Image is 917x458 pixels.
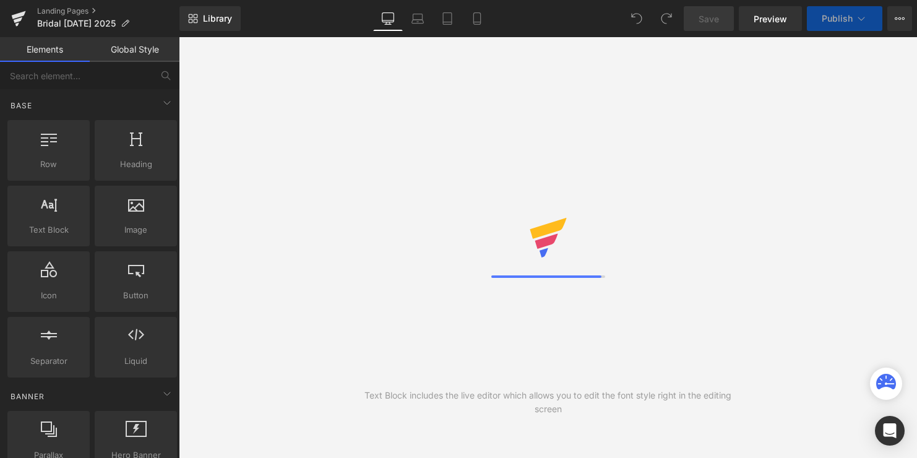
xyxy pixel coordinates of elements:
div: Open Intercom Messenger [875,416,905,446]
span: Text Block [11,223,86,236]
span: Heading [98,158,173,171]
span: Preview [754,12,787,25]
button: Publish [807,6,882,31]
a: Desktop [373,6,403,31]
button: Undo [624,6,649,31]
a: Mobile [462,6,492,31]
button: Redo [654,6,679,31]
div: Text Block includes the live editor which allows you to edit the font style right in the editing ... [363,389,733,416]
span: Icon [11,289,86,302]
span: Library [203,13,232,24]
a: Tablet [433,6,462,31]
a: Preview [739,6,802,31]
span: Button [98,289,173,302]
span: Banner [9,391,46,402]
span: Row [11,158,86,171]
a: Landing Pages [37,6,179,16]
span: Publish [822,14,853,24]
span: Liquid [98,355,173,368]
span: Save [699,12,719,25]
span: Base [9,100,33,111]
span: Bridal [DATE] 2025 [37,19,116,28]
button: More [887,6,912,31]
span: Image [98,223,173,236]
a: New Library [179,6,241,31]
a: Laptop [403,6,433,31]
span: Separator [11,355,86,368]
a: Global Style [90,37,179,62]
